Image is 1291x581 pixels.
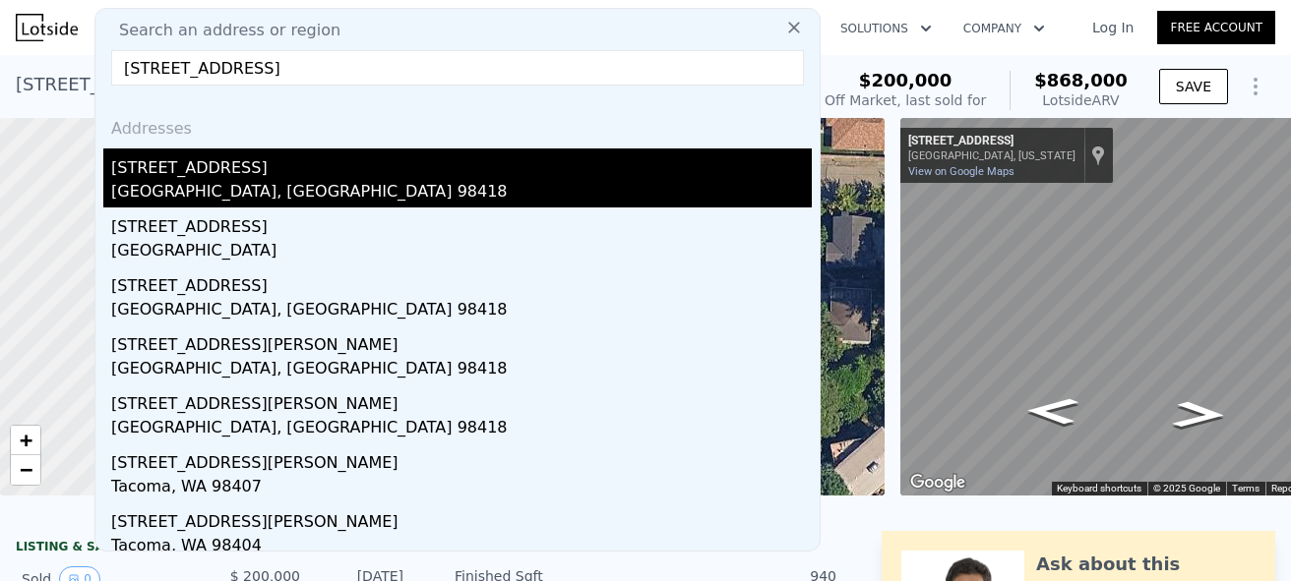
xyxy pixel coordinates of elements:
[1004,391,1100,431] path: Go South, 56th Ave SW
[111,443,812,475] div: [STREET_ADDRESS][PERSON_NAME]
[16,14,78,41] img: Lotside
[859,70,953,90] span: $200,000
[103,19,340,42] span: Search an address or region
[20,457,32,482] span: −
[111,384,812,416] div: [STREET_ADDRESS][PERSON_NAME]
[905,470,970,495] a: Open this area in Google Maps (opens a new window)
[825,90,986,110] div: Off Market, last sold for
[1034,90,1128,110] div: Lotside ARV
[11,455,40,485] a: Zoom out
[111,325,812,357] div: [STREET_ADDRESS][PERSON_NAME]
[111,298,812,325] div: [GEOGRAPHIC_DATA], [GEOGRAPHIC_DATA] 98418
[1159,69,1228,104] button: SAVE
[908,134,1076,149] div: [STREET_ADDRESS]
[11,426,40,455] a: Zoom in
[111,502,812,534] div: [STREET_ADDRESS][PERSON_NAME]
[1057,482,1141,495] button: Keyboard shortcuts
[111,266,812,298] div: [STREET_ADDRESS]
[1069,18,1157,37] a: Log In
[905,470,970,495] img: Google
[111,148,812,180] div: [STREET_ADDRESS]
[111,207,812,239] div: [STREET_ADDRESS]
[111,534,812,561] div: Tacoma, WA 98404
[1236,67,1275,106] button: Show Options
[111,239,812,266] div: [GEOGRAPHIC_DATA]
[20,428,32,452] span: +
[908,149,1076,162] div: [GEOGRAPHIC_DATA], [US_STATE]
[948,11,1061,46] button: Company
[111,180,812,207] div: [GEOGRAPHIC_DATA], [GEOGRAPHIC_DATA] 98418
[111,475,812,502] div: Tacoma, WA 98407
[1232,483,1260,494] a: Terms (opens in new tab)
[1091,145,1105,166] a: Show location on map
[1153,483,1220,494] span: © 2025 Google
[1150,395,1249,435] path: Go North, 56th Ave SW
[103,101,812,148] div: Addresses
[1157,11,1275,44] a: Free Account
[111,50,804,86] input: Enter an address, city, region, neighborhood or zip code
[908,165,1014,178] a: View on Google Maps
[1034,70,1128,90] span: $868,000
[825,11,948,46] button: Solutions
[16,539,409,558] div: LISTING & SALE HISTORY
[111,357,812,384] div: [GEOGRAPHIC_DATA], [GEOGRAPHIC_DATA] 98418
[16,71,638,98] div: [STREET_ADDRESS][PERSON_NAME] , [GEOGRAPHIC_DATA] , WA 98116
[111,416,812,443] div: [GEOGRAPHIC_DATA], [GEOGRAPHIC_DATA] 98418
